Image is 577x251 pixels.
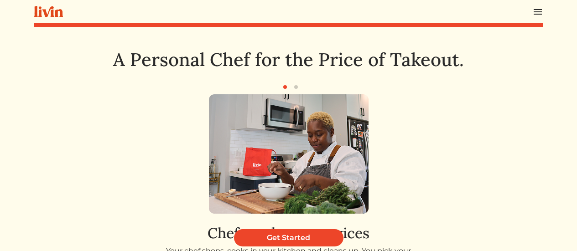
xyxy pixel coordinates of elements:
[156,225,421,242] h2: Chef meal prep services
[209,94,369,214] img: get_started_1-0a65ebd32e7c329797e27adf41642e3aafd0a893fca442ac9c35c8b44ad508ba.png
[234,229,343,246] a: Get Started
[34,6,63,17] img: livin-logo-a0d97d1a881af30f6274990eb6222085a2533c92bbd1e4f22c21b4f0d0e3210c.svg
[98,49,479,71] h1: A Personal Chef for the Price of Takeout.
[532,6,543,17] img: menu_hamburger-cb6d353cf0ecd9f46ceae1c99ecbeb4a00e71ca567a856bd81f57e9d8c17bb26.svg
